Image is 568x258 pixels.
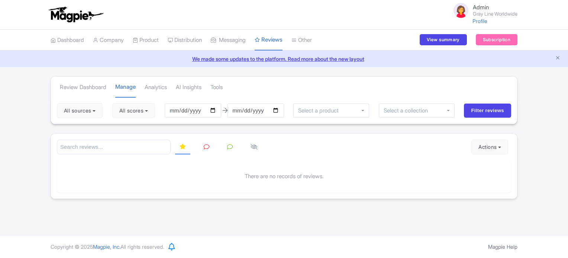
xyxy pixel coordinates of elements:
[93,30,124,50] a: Company
[57,140,171,155] input: Search reviews...
[210,77,223,98] a: Tools
[46,243,168,251] div: Copyright © 2025 All rights reserved.
[60,77,106,98] a: Review Dashboard
[168,30,202,50] a: Distribution
[51,30,84,50] a: Dashboard
[448,1,517,19] a: Admin Gray Line Worldwide
[57,103,103,118] button: All sources
[473,12,517,16] small: Gray Line Worldwide
[47,6,104,23] img: logo-ab69f6fb50320c5b225c76a69d11143b.png
[255,30,283,51] a: Reviews
[476,34,517,45] a: Subscription
[291,30,312,50] a: Other
[298,107,343,114] input: Select a product
[464,104,511,118] input: Filter reviews
[4,55,564,63] a: We made some updates to the platform. Read more about the new layout
[93,244,120,250] span: Magpie, Inc.
[384,107,433,114] input: Select a collection
[145,77,167,98] a: Analytics
[473,4,489,11] span: Admin
[133,30,159,50] a: Product
[112,103,155,118] button: All scores
[420,34,467,45] a: View summary
[488,244,517,250] a: Magpie Help
[452,1,470,19] img: avatar_key_member-9c1dde93af8b07d7383eb8b5fb890c87.png
[472,18,487,24] a: Profile
[57,160,511,193] div: There are no records of reviews.
[555,54,561,63] button: Close announcement
[471,140,508,154] button: Actions
[176,77,201,98] a: AI Insights
[211,30,246,50] a: Messaging
[115,77,136,98] a: Manage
